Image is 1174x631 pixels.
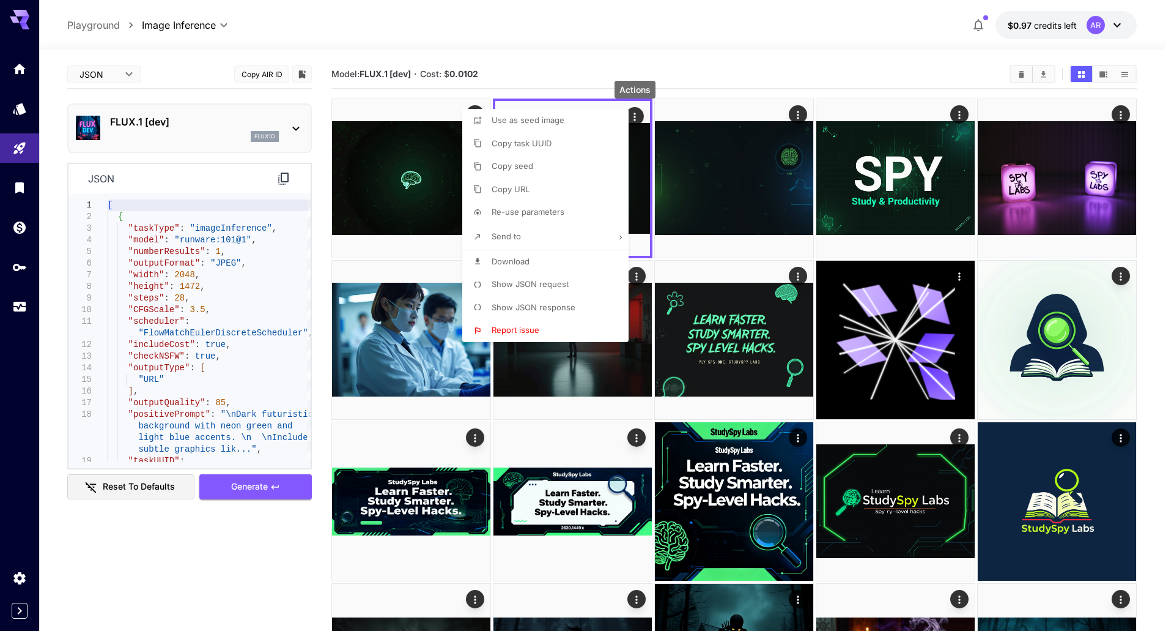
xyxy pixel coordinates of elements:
span: Show JSON request [492,279,569,289]
span: Send to [492,231,521,241]
span: Re-use parameters [492,207,564,217]
span: Show JSON response [492,302,575,312]
span: Use as seed image [492,115,564,125]
span: Copy URL [492,184,530,194]
span: Download [492,256,530,266]
span: Copy task UUID [492,138,552,148]
div: Actions [615,81,655,99]
span: Report issue [492,325,539,335]
span: Copy seed [492,161,533,171]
